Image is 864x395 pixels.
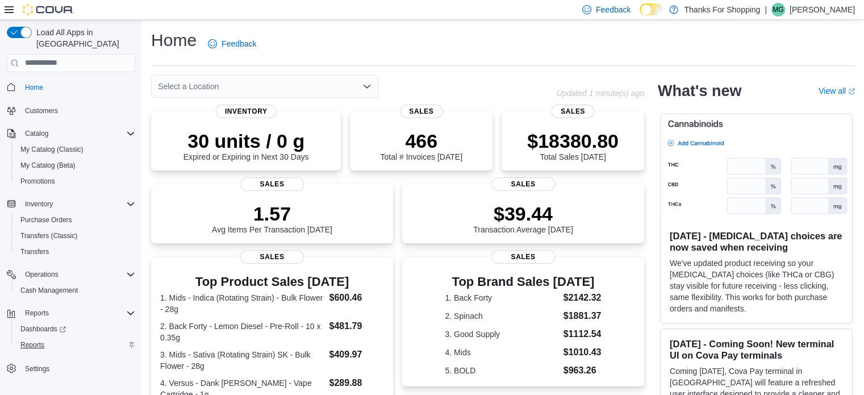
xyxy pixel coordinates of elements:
button: Operations [2,267,140,282]
span: Customers [20,103,135,118]
p: $18380.80 [527,130,619,152]
dt: 4. Mids [445,347,558,358]
span: Feedback [222,38,256,49]
p: 1.57 [212,202,332,225]
button: Open list of options [362,82,372,91]
button: Transfers [11,244,140,260]
span: Settings [20,361,135,375]
span: Inventory [216,105,277,118]
button: My Catalog (Beta) [11,157,140,173]
span: Feedback [596,4,631,15]
span: Sales [400,105,443,118]
button: Transfers (Classic) [11,228,140,244]
input: Dark Mode [640,3,663,15]
a: Dashboards [16,322,70,336]
dt: 2. Back Forty - Lemon Diesel - Pre-Roll - 10 x 0.35g [160,321,324,343]
span: Purchase Orders [20,215,72,224]
dd: $289.88 [329,376,383,390]
span: Home [25,83,43,92]
span: Promotions [20,177,55,186]
span: My Catalog (Classic) [20,145,84,154]
span: Cash Management [20,286,78,295]
p: Updated 1 minute(s) ago [557,89,644,98]
a: Cash Management [16,284,82,297]
div: Mac Gillis [771,3,785,16]
h3: Top Brand Sales [DATE] [445,275,601,289]
span: Settings [25,364,49,373]
button: Catalog [2,126,140,142]
p: 30 units / 0 g [183,130,309,152]
a: Transfers (Classic) [16,229,82,243]
span: Operations [25,270,59,279]
button: My Catalog (Classic) [11,142,140,157]
button: Reports [2,305,140,321]
button: Operations [20,268,63,281]
span: Sales [240,177,304,191]
p: Thanks For Shopping [684,3,760,16]
button: Home [2,79,140,95]
span: Dashboards [16,322,135,336]
a: Feedback [203,32,261,55]
img: Cova [23,4,74,15]
svg: External link [848,88,855,95]
span: Dashboards [20,325,66,334]
dd: $1010.43 [564,346,602,359]
dd: $1112.54 [564,327,602,341]
div: Expired or Expiring in Next 30 Days [183,130,309,161]
button: Reports [11,337,140,353]
p: We've updated product receiving so your [MEDICAL_DATA] choices (like THCa or CBG) stay visible fo... [670,257,843,314]
span: My Catalog (Classic) [16,143,135,156]
a: Promotions [16,174,60,188]
dt: 2. Spinach [445,310,558,322]
p: | [765,3,767,16]
span: Dark Mode [640,15,640,16]
a: Home [20,81,48,94]
span: Reports [20,340,44,350]
a: Dashboards [11,321,140,337]
div: Transaction Average [DATE] [473,202,573,234]
a: Customers [20,104,62,118]
span: Transfers [20,247,49,256]
span: Sales [491,177,555,191]
dd: $409.97 [329,348,383,361]
span: Cash Management [16,284,135,297]
span: Transfers (Classic) [16,229,135,243]
dt: 3. Mids - Sativa (Rotating Strain) SK - Bulk Flower - 28g [160,349,324,372]
dt: 3. Good Supply [445,329,558,340]
span: Transfers [16,245,135,259]
a: Settings [20,362,54,376]
button: Settings [2,360,140,376]
span: Catalog [25,129,48,138]
span: Operations [20,268,135,281]
a: Transfers [16,245,53,259]
h1: Home [151,29,197,52]
h3: Top Product Sales [DATE] [160,275,384,289]
span: Load All Apps in [GEOGRAPHIC_DATA] [32,27,135,49]
p: [PERSON_NAME] [790,3,855,16]
dt: 5. BOLD [445,365,558,376]
span: Home [20,80,135,94]
button: Catalog [20,127,53,140]
h2: What's new [658,82,741,100]
dt: 1. Back Forty [445,292,558,303]
div: Avg Items Per Transaction [DATE] [212,202,332,234]
span: My Catalog (Beta) [20,161,76,170]
span: Inventory [20,197,135,211]
span: Customers [25,106,58,115]
span: Purchase Orders [16,213,135,227]
button: Inventory [2,196,140,212]
div: Total # Invoices [DATE] [380,130,462,161]
h3: [DATE] - Coming Soon! New terminal UI on Cova Pay terminals [670,338,843,361]
span: Catalog [20,127,135,140]
button: Reports [20,306,53,320]
dd: $600.46 [329,291,383,305]
dd: $1881.37 [564,309,602,323]
span: Transfers (Classic) [20,231,77,240]
span: Sales [491,250,555,264]
span: Sales [240,250,304,264]
a: Purchase Orders [16,213,77,227]
p: 466 [380,130,462,152]
div: Total Sales [DATE] [527,130,619,161]
span: My Catalog (Beta) [16,159,135,172]
a: My Catalog (Beta) [16,159,80,172]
